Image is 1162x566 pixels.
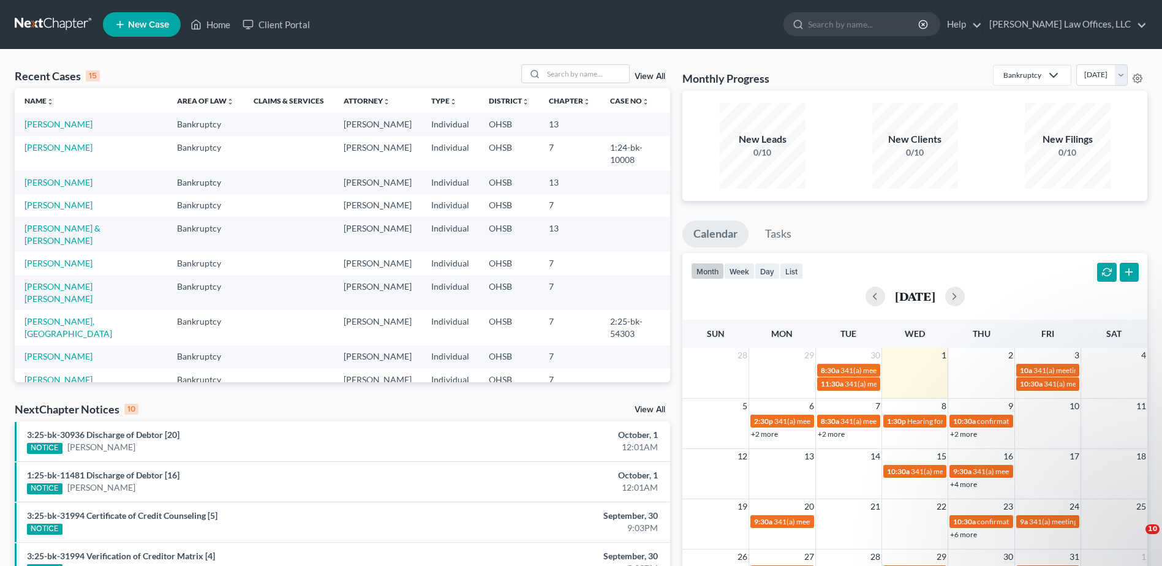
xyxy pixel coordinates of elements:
[25,177,92,187] a: [PERSON_NAME]
[1120,524,1150,554] iframe: Intercom live chat
[539,368,600,391] td: 7
[27,510,217,521] a: 3:25-bk-31994 Certificate of Credit Counseling [5]
[736,348,749,363] span: 28
[1029,517,1147,526] span: 341(a) meeting for [PERSON_NAME]
[872,146,958,159] div: 0/10
[421,136,479,171] td: Individual
[456,481,658,494] div: 12:01AM
[334,275,421,310] td: [PERSON_NAME]
[334,113,421,135] td: [PERSON_NAME]
[539,194,600,217] td: 7
[86,70,100,81] div: 15
[456,510,658,522] div: September, 30
[167,113,244,135] td: Bankruptcy
[27,551,215,561] a: 3:25-bk-31994 Verification of Creditor Matrix [4]
[334,345,421,368] td: [PERSON_NAME]
[869,499,881,514] span: 21
[941,13,982,36] a: Help
[25,351,92,361] a: [PERSON_NAME]
[421,252,479,274] td: Individual
[754,517,772,526] span: 9:30a
[479,345,539,368] td: OHSB
[25,200,92,210] a: [PERSON_NAME]
[456,522,658,534] div: 9:03PM
[334,252,421,274] td: [PERSON_NAME]
[821,366,839,375] span: 8:30a
[421,194,479,217] td: Individual
[840,417,959,426] span: 341(a) meeting for [PERSON_NAME]
[905,328,925,339] span: Wed
[25,281,92,304] a: [PERSON_NAME] [PERSON_NAME]
[421,217,479,252] td: Individual
[25,258,92,268] a: [PERSON_NAME]
[774,417,892,426] span: 341(a) meeting for [PERSON_NAME]
[887,467,910,476] span: 10:30a
[479,368,539,391] td: OHSB
[682,71,769,86] h3: Monthly Progress
[720,132,805,146] div: New Leads
[895,290,935,303] h2: [DATE]
[821,379,843,388] span: 11:30a
[808,399,815,413] span: 6
[1003,70,1041,80] div: Bankruptcy
[803,449,815,464] span: 13
[539,136,600,171] td: 7
[47,98,54,105] i: unfold_more
[27,483,62,494] div: NOTICE
[724,263,755,279] button: week
[334,171,421,194] td: [PERSON_NAME]
[167,217,244,252] td: Bankruptcy
[479,194,539,217] td: OHSB
[808,13,920,36] input: Search by name...
[227,98,234,105] i: unfold_more
[543,65,629,83] input: Search by name...
[600,310,670,345] td: 2:25-bk-54303
[642,98,649,105] i: unfold_more
[754,417,773,426] span: 2:30p
[887,417,906,426] span: 1:30p
[421,345,479,368] td: Individual
[522,98,529,105] i: unfold_more
[167,194,244,217] td: Bankruptcy
[1020,517,1028,526] span: 9a
[479,217,539,252] td: OHSB
[869,348,881,363] span: 30
[600,136,670,171] td: 1:24-bk-10008
[771,328,793,339] span: Mon
[421,368,479,391] td: Individual
[421,113,479,135] td: Individual
[421,171,479,194] td: Individual
[479,171,539,194] td: OHSB
[539,171,600,194] td: 13
[25,316,112,339] a: [PERSON_NAME], [GEOGRAPHIC_DATA]
[872,132,958,146] div: New Clients
[983,13,1147,36] a: [PERSON_NAME] Law Offices, LLC
[25,374,92,385] a: [PERSON_NAME]
[25,119,92,129] a: [PERSON_NAME]
[953,517,976,526] span: 10:30a
[1068,549,1081,564] span: 31
[334,310,421,345] td: [PERSON_NAME]
[479,252,539,274] td: OHSB
[479,113,539,135] td: OHSB
[1145,524,1160,534] span: 10
[334,136,421,171] td: [PERSON_NAME]
[177,96,234,105] a: Area of Lawunfold_more
[167,310,244,345] td: Bankruptcy
[456,441,658,453] div: 12:01AM
[935,549,948,564] span: 29
[780,263,803,279] button: list
[691,263,724,279] button: month
[334,194,421,217] td: [PERSON_NAME]
[845,379,963,388] span: 341(a) meeting for [PERSON_NAME]
[803,348,815,363] span: 29
[479,310,539,345] td: OHSB
[707,328,725,339] span: Sun
[1002,549,1014,564] span: 30
[167,345,244,368] td: Bankruptcy
[754,221,802,247] a: Tasks
[907,417,1003,426] span: Hearing for [PERSON_NAME]
[15,402,138,417] div: NextChapter Notices
[840,366,1024,375] span: 341(a) meeting for [PERSON_NAME] & [PERSON_NAME]
[774,517,957,526] span: 341(a) meeting for [PERSON_NAME] & [PERSON_NAME]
